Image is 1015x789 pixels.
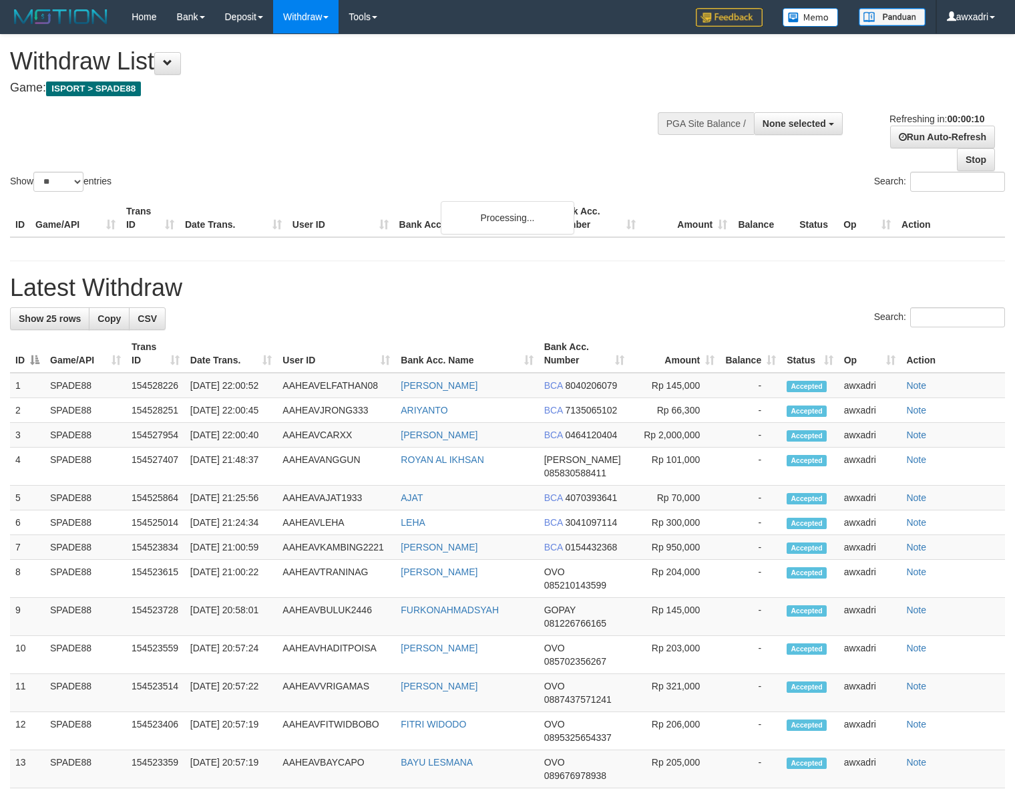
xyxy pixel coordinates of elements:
[787,681,827,693] span: Accepted
[10,335,45,373] th: ID: activate to sort column descending
[630,535,720,560] td: Rp 950,000
[10,398,45,423] td: 2
[544,468,606,478] span: Copy 085830588411 to clipboard
[544,618,606,629] span: Copy 081226766165 to clipboard
[185,535,278,560] td: [DATE] 21:00:59
[566,380,618,391] span: Copy 8040206079 to clipboard
[401,492,423,503] a: AJAT
[787,643,827,655] span: Accepted
[45,448,126,486] td: SPADE88
[45,335,126,373] th: Game/API: activate to sort column ascending
[185,510,278,535] td: [DATE] 21:24:34
[126,750,185,788] td: 154523359
[441,201,574,234] div: Processing...
[566,517,618,528] span: Copy 3041097114 to clipboard
[901,335,1005,373] th: Action
[126,335,185,373] th: Trans ID: activate to sort column ascending
[839,535,901,560] td: awxadri
[763,118,826,129] span: None selected
[277,510,395,535] td: AAHEAVLEHA
[794,199,838,237] th: Status
[544,567,565,577] span: OVO
[720,373,781,398] td: -
[277,448,395,486] td: AAHEAVANGGUN
[277,598,395,636] td: AAHEAVBULUK2446
[277,636,395,674] td: AAHEAVHADITPOISA
[859,8,926,26] img: panduan.png
[10,7,112,27] img: MOTION_logo.png
[874,307,1005,327] label: Search:
[630,335,720,373] th: Amount: activate to sort column ascending
[544,517,563,528] span: BCA
[630,598,720,636] td: Rp 145,000
[19,313,81,324] span: Show 25 rows
[630,510,720,535] td: Rp 300,000
[97,313,121,324] span: Copy
[787,406,827,417] span: Accepted
[839,636,901,674] td: awxadri
[720,560,781,598] td: -
[839,712,901,750] td: awxadri
[906,681,926,691] a: Note
[46,82,141,96] span: ISPORT > SPADE88
[401,643,477,653] a: [PERSON_NAME]
[45,373,126,398] td: SPADE88
[720,448,781,486] td: -
[906,567,926,577] a: Note
[180,199,287,237] th: Date Trans.
[544,732,612,743] span: Copy 0895325654337 to clipboard
[658,112,754,135] div: PGA Site Balance /
[874,172,1005,192] label: Search:
[45,560,126,598] td: SPADE88
[720,598,781,636] td: -
[906,757,926,768] a: Note
[787,567,827,579] span: Accepted
[544,605,576,615] span: GOPAY
[394,199,550,237] th: Bank Acc. Name
[185,335,278,373] th: Date Trans.: activate to sort column ascending
[720,423,781,448] td: -
[277,423,395,448] td: AAHEAVCARXX
[839,750,901,788] td: awxadri
[45,535,126,560] td: SPADE88
[906,380,926,391] a: Note
[126,636,185,674] td: 154523559
[287,199,394,237] th: User ID
[889,114,984,124] span: Refreshing in:
[185,712,278,750] td: [DATE] 20:57:19
[10,535,45,560] td: 7
[129,307,166,330] a: CSV
[720,398,781,423] td: -
[630,398,720,423] td: Rp 66,300
[126,373,185,398] td: 154528226
[544,694,612,705] span: Copy 0887437571241 to clipboard
[401,517,425,528] a: LEHA
[910,172,1005,192] input: Search:
[10,172,112,192] label: Show entries
[544,757,565,768] span: OVO
[906,430,926,440] a: Note
[630,712,720,750] td: Rp 206,000
[906,643,926,653] a: Note
[185,486,278,510] td: [DATE] 21:25:56
[45,598,126,636] td: SPADE88
[126,486,185,510] td: 154525864
[544,656,606,667] span: Copy 085702356267 to clipboard
[544,681,565,691] span: OVO
[45,510,126,535] td: SPADE88
[45,636,126,674] td: SPADE88
[720,674,781,712] td: -
[185,448,278,486] td: [DATE] 21:48:37
[720,335,781,373] th: Balance: activate to sort column ascending
[10,448,45,486] td: 4
[45,423,126,448] td: SPADE88
[126,674,185,712] td: 154523514
[906,405,926,416] a: Note
[544,405,563,416] span: BCA
[30,199,121,237] th: Game/API
[838,199,896,237] th: Op
[10,82,663,95] h4: Game:
[401,405,447,416] a: ARIYANTO
[839,674,901,712] td: awxadri
[720,486,781,510] td: -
